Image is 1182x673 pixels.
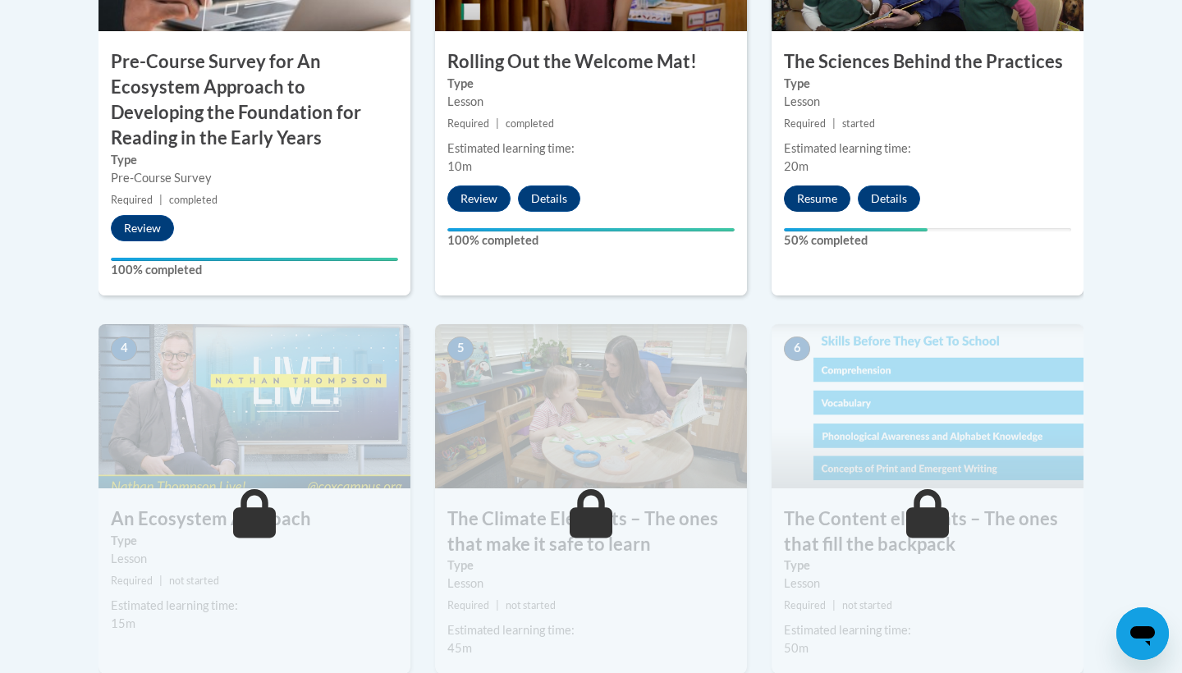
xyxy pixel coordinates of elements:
button: Review [111,215,174,241]
span: | [832,599,836,611]
span: Required [784,599,826,611]
span: Required [447,599,489,611]
label: Type [447,75,735,93]
div: Your progress [784,228,928,231]
span: 50m [784,641,809,655]
span: completed [506,117,554,130]
h3: The Sciences Behind the Practices [772,49,1083,75]
label: 100% completed [447,231,735,250]
div: Lesson [447,575,735,593]
button: Review [447,185,511,212]
div: Estimated learning time: [111,597,398,615]
button: Details [858,185,920,212]
div: Estimated learning time: [784,140,1071,158]
span: not started [842,599,892,611]
img: Course Image [435,324,747,488]
img: Course Image [98,324,410,488]
span: 10m [447,159,472,173]
div: Lesson [111,550,398,568]
span: | [496,599,499,611]
span: 5 [447,336,474,361]
span: 6 [784,336,810,361]
button: Resume [784,185,850,212]
h3: Rolling Out the Welcome Mat! [435,49,747,75]
label: Type [784,75,1071,93]
label: Type [111,151,398,169]
h3: An Ecosystem Approach [98,506,410,532]
button: Details [518,185,580,212]
span: Required [111,575,153,587]
span: not started [169,575,219,587]
span: 15m [111,616,135,630]
h3: The Climate Elements – The ones that make it safe to learn [435,506,747,557]
span: started [842,117,875,130]
span: | [159,575,163,587]
span: not started [506,599,556,611]
span: Required [111,194,153,206]
h3: The Content elements – The ones that fill the backpack [772,506,1083,557]
span: 20m [784,159,809,173]
div: Lesson [447,93,735,111]
iframe: Button to launch messaging window [1116,607,1169,660]
label: 50% completed [784,231,1071,250]
span: 4 [111,336,137,361]
label: Type [784,556,1071,575]
span: Required [784,117,826,130]
span: | [832,117,836,130]
span: | [159,194,163,206]
div: Your progress [111,258,398,261]
span: | [496,117,499,130]
h3: Pre-Course Survey for An Ecosystem Approach to Developing the Foundation for Reading in the Early... [98,49,410,150]
label: Type [447,556,735,575]
div: Pre-Course Survey [111,169,398,187]
span: completed [169,194,218,206]
div: Estimated learning time: [447,140,735,158]
div: Lesson [784,93,1071,111]
div: Estimated learning time: [447,621,735,639]
img: Course Image [772,324,1083,488]
div: Your progress [447,228,735,231]
label: Type [111,532,398,550]
span: Required [447,117,489,130]
span: 45m [447,641,472,655]
label: 100% completed [111,261,398,279]
div: Estimated learning time: [784,621,1071,639]
div: Lesson [784,575,1071,593]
